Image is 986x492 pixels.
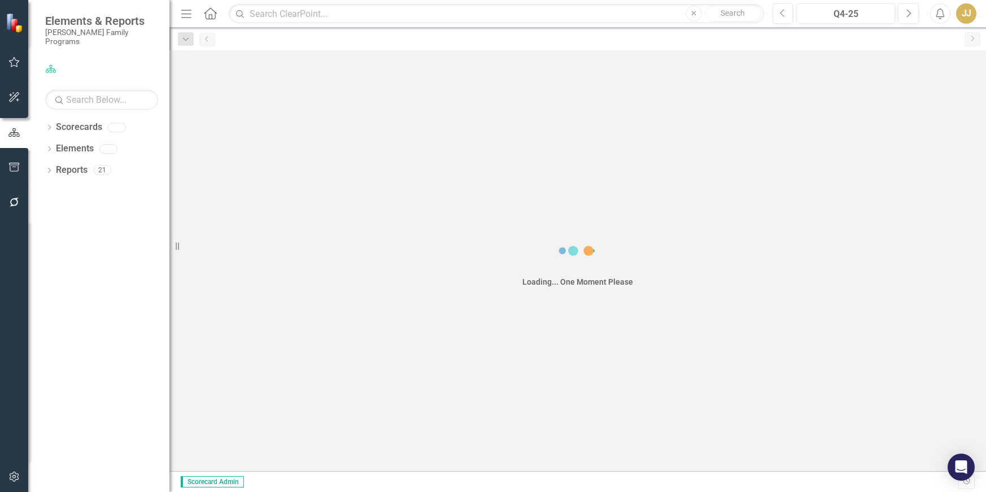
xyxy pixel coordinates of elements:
[721,8,745,18] span: Search
[229,4,764,24] input: Search ClearPoint...
[56,164,88,177] a: Reports
[45,28,158,46] small: [PERSON_NAME] Family Programs
[181,476,244,487] span: Scorecard Admin
[6,13,25,33] img: ClearPoint Strategy
[522,276,633,288] div: Loading... One Moment Please
[56,121,102,134] a: Scorecards
[705,6,761,21] button: Search
[796,3,895,24] button: Q4-25
[93,166,111,175] div: 21
[56,142,94,155] a: Elements
[45,90,158,110] input: Search Below...
[948,454,975,481] div: Open Intercom Messenger
[956,3,976,24] button: JJ
[45,14,158,28] span: Elements & Reports
[800,7,891,21] div: Q4-25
